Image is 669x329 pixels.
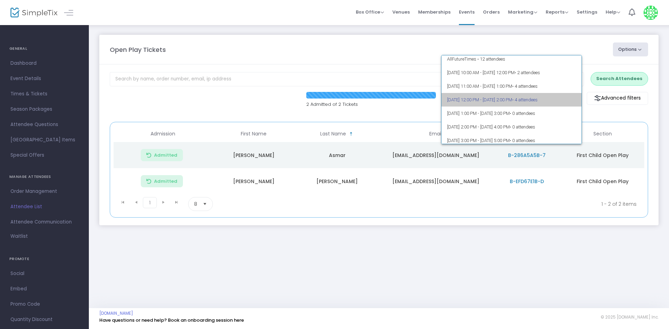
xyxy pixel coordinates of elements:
span: [DATE] 11:00 AM - [DATE] 1:00 PM [447,79,576,93]
span: • 2 attendees [515,70,540,75]
span: • 4 attendees [512,84,538,89]
span: • 4 attendees [512,97,538,102]
span: [DATE] 1:00 PM - [DATE] 3:00 PM [447,107,576,120]
span: [DATE] 12:00 PM - [DATE] 2:00 PM [447,93,576,107]
span: [DATE] 2:00 PM - [DATE] 4:00 PM [447,120,576,134]
span: [DATE] 10:00 AM - [DATE] 12:00 PM [447,66,576,79]
span: [DATE] 3:00 PM - [DATE] 5:00 PM [447,134,576,147]
span: • 0 attendees [510,138,535,143]
span: • 0 attendees [510,111,535,116]
span: All Future Times • 12 attendees [447,52,576,66]
span: • 0 attendees [510,124,535,130]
